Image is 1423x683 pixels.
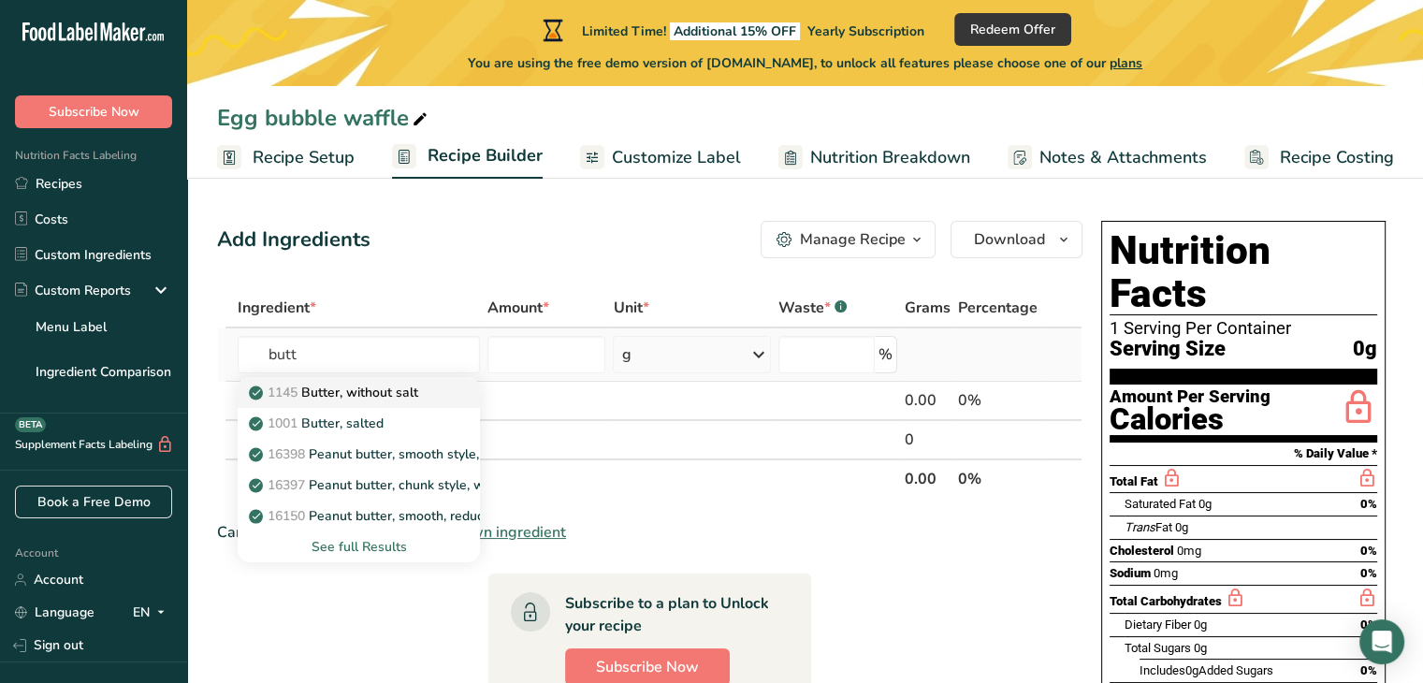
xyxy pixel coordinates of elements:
span: 1145 [268,384,298,401]
div: Custom Reports [15,281,131,300]
span: plans [1110,54,1142,72]
a: Recipe Setup [217,137,355,179]
th: Net Totals [234,458,901,498]
span: 0g [1198,497,1212,511]
a: Language [15,596,94,629]
div: See full Results [253,537,465,557]
span: 0% [1360,618,1377,632]
p: Peanut butter, smooth style, without salt [253,444,555,464]
div: g [621,343,631,366]
span: You are using the free demo version of [DOMAIN_NAME], to unlock all features please choose one of... [468,53,1142,73]
div: 1 Serving Per Container [1110,319,1377,338]
div: Can't find your ingredient? [217,521,1082,544]
span: Nutrition Breakdown [810,145,970,170]
span: Download [974,228,1045,251]
span: Ingredient [238,297,316,319]
section: % Daily Value * [1110,443,1377,465]
p: Butter, without salt [253,383,418,402]
span: Sodium [1110,566,1151,580]
span: 16398 [268,445,305,463]
span: Subscribe Now [49,102,139,122]
span: Cholesterol [1110,544,1174,558]
a: Customize Label [580,137,741,179]
span: Notes & Attachments [1039,145,1207,170]
span: 0% [1360,497,1377,511]
p: Peanut butter, chunk style, without salt [253,475,545,495]
span: Grams [905,297,951,319]
a: 16150Peanut butter, smooth, reduced fat [238,501,480,531]
span: Recipe Setup [253,145,355,170]
div: 0 [905,429,951,451]
span: Saturated Fat [1125,497,1196,511]
div: 0% [958,389,1038,412]
div: Subscribe to a plan to Unlock your recipe [565,592,774,637]
a: 16398Peanut butter, smooth style, without salt [238,439,480,470]
span: 0g [1185,663,1198,677]
span: 0mg [1154,566,1178,580]
span: 0g [1353,338,1377,361]
a: 16397Peanut butter, chunk style, without salt [238,470,480,501]
span: 0g [1175,520,1188,534]
button: Manage Recipe [761,221,936,258]
span: 0g [1194,641,1207,655]
a: Recipe Costing [1244,137,1394,179]
a: 1145Butter, without salt [238,377,480,408]
div: Egg bubble waffle [217,101,431,135]
a: Recipe Builder [392,135,543,180]
h1: Nutrition Facts [1110,229,1377,315]
a: Nutrition Breakdown [778,137,970,179]
span: Unit [613,297,648,319]
i: Trans [1125,520,1155,534]
span: Percentage [958,297,1038,319]
div: See full Results [238,531,480,562]
span: Customize Label [612,145,741,170]
th: 0% [954,458,1041,498]
span: Yearly Subscription [807,22,924,40]
span: 16397 [268,476,305,494]
div: EN [133,602,172,624]
input: Add Ingredient [238,336,480,373]
span: Total Carbohydrates [1110,594,1222,608]
span: Subscribe Now [596,656,699,678]
div: BETA [15,417,46,432]
button: Subscribe Now [15,95,172,128]
span: Amount [487,297,549,319]
span: Add your own ingredient [397,521,566,544]
button: Download [951,221,1082,258]
a: Notes & Attachments [1008,137,1207,179]
p: Butter, salted [253,414,384,433]
span: 16150 [268,507,305,525]
div: Calories [1110,406,1271,433]
span: Includes Added Sugars [1140,663,1273,677]
a: Book a Free Demo [15,486,172,518]
span: Dietary Fiber [1125,618,1191,632]
p: Peanut butter, smooth, reduced fat [253,506,519,526]
div: 0.00 [905,389,951,412]
span: 0% [1360,566,1377,580]
span: Total Sugars [1125,641,1191,655]
a: 1001Butter, salted [238,408,480,439]
span: Recipe Builder [428,143,543,168]
div: Open Intercom Messenger [1359,619,1404,664]
span: 0% [1360,544,1377,558]
button: Redeem Offer [954,13,1071,46]
span: 1001 [268,414,298,432]
th: 0.00 [901,458,954,498]
span: 0mg [1177,544,1201,558]
div: Manage Recipe [800,228,906,251]
span: Redeem Offer [970,20,1055,39]
div: Add Ingredients [217,225,370,255]
span: 0g [1194,618,1207,632]
div: Limited Time! [539,19,924,41]
div: Amount Per Serving [1110,388,1271,406]
span: Serving Size [1110,338,1226,361]
span: Additional 15% OFF [670,22,800,40]
span: 0% [1360,663,1377,677]
div: Waste [778,297,847,319]
span: Recipe Costing [1280,145,1394,170]
span: Fat [1125,520,1172,534]
span: Total Fat [1110,474,1158,488]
